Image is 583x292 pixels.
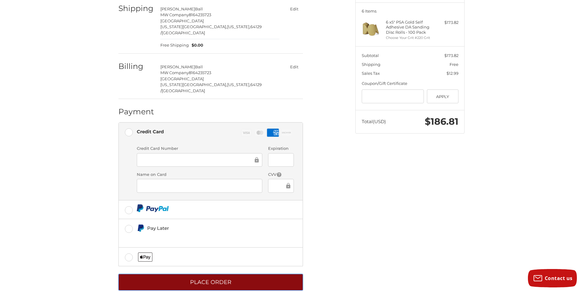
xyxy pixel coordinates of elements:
[434,20,458,26] div: $173.82
[162,88,205,93] span: [GEOGRAPHIC_DATA]
[285,5,303,13] button: Edit
[450,62,458,67] span: Free
[362,62,380,67] span: Shipping
[137,146,262,152] label: Credit Card Number
[386,20,433,35] h4: 6 x 5" PSA Gold Self Adhesive DA Sanding Disc Rolls - 100 Pack
[545,275,573,282] span: Contact us
[160,42,189,48] span: Free Shipping
[160,12,189,17] span: MW Company
[447,71,458,76] span: $12.99
[195,64,203,69] span: Ball
[362,119,386,124] span: Total (USD)
[137,224,144,232] img: Pay Later icon
[137,172,262,178] label: Name on Card
[137,204,169,212] img: PayPal icon
[362,81,458,87] div: Coupon/Gift Certificate
[362,9,458,13] h3: 6 Items
[147,223,261,233] div: Pay Later
[528,269,577,287] button: Contact us
[272,182,285,189] iframe: Secure Credit Card Frame - CVV
[227,24,250,29] span: [US_STATE],
[362,53,379,58] span: Subtotal
[137,234,261,240] iframe: PayPal Message 1
[118,62,154,71] h2: Billing
[189,70,211,75] span: 8164235723
[272,156,289,163] iframe: Secure Credit Card Frame - Expiration Date
[189,42,204,48] span: $0.00
[141,156,253,163] iframe: Secure Credit Card Frame - Credit Card Number
[162,30,205,35] span: [GEOGRAPHIC_DATA]
[362,89,424,103] input: Gift Certificate or Coupon Code
[137,127,164,137] div: Credit Card
[160,70,189,75] span: MW Company
[160,64,195,69] span: [PERSON_NAME]
[160,24,227,29] span: [US_STATE][GEOGRAPHIC_DATA],
[160,82,227,87] span: [US_STATE][GEOGRAPHIC_DATA],
[118,4,154,13] h2: Shipping
[160,24,262,35] span: 64129 /
[425,116,458,127] span: $186.81
[268,146,293,152] label: Expiration
[227,82,250,87] span: [US_STATE],
[141,182,258,189] iframe: Secure Credit Card Frame - Cardholder Name
[160,18,204,23] span: [GEOGRAPHIC_DATA]
[427,89,458,103] button: Apply
[285,63,303,71] button: Edit
[118,274,303,291] button: Place Order
[189,12,211,17] span: 8164235723
[268,172,293,178] label: CVV
[444,53,458,58] span: $173.82
[386,35,433,40] li: Choose Your Grit #220 Grit
[195,6,203,11] span: Ball
[160,82,262,93] span: 64129 /
[160,6,195,11] span: [PERSON_NAME]
[118,107,154,116] h2: Payment
[138,252,152,262] img: Applepay icon
[160,76,204,81] span: [GEOGRAPHIC_DATA]
[362,71,380,76] span: Sales Tax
